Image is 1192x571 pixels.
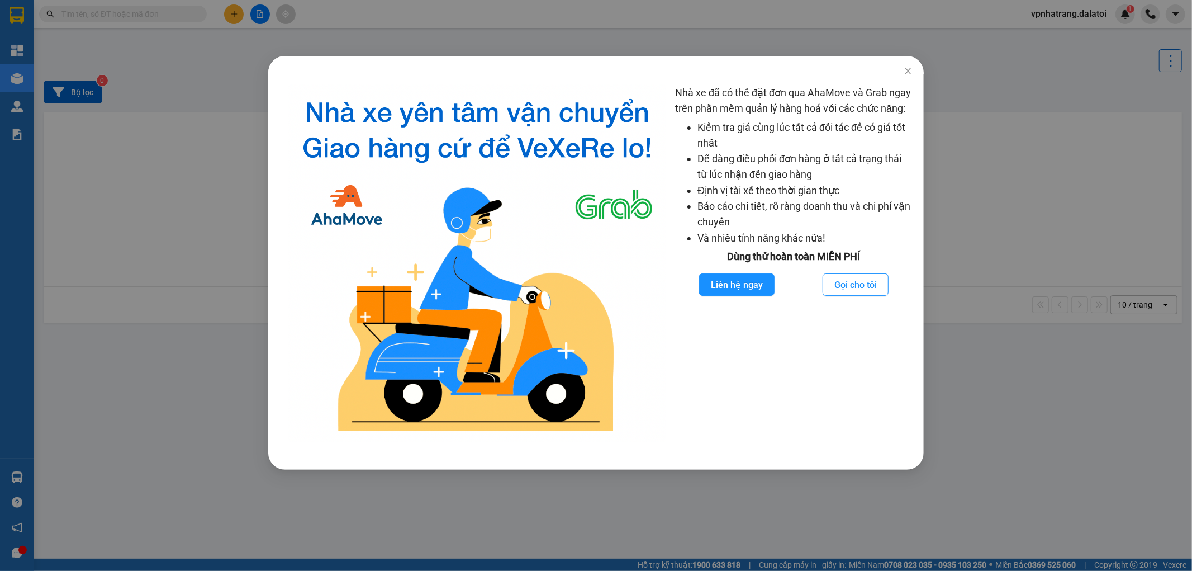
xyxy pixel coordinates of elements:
[834,278,877,292] span: Gọi cho tôi
[288,85,666,442] img: logo
[697,230,913,246] li: Và nhiều tính năng khác nữa!
[711,278,763,292] span: Liên hệ ngay
[697,199,913,230] li: Báo cáo chi tiết, rõ ràng doanh thu và chi phí vận chuyển
[892,56,924,87] button: Close
[697,120,913,152] li: Kiểm tra giá cùng lúc tất cả đối tác để có giá tốt nhất
[823,273,889,296] button: Gọi cho tôi
[675,85,913,442] div: Nhà xe đã có thể đặt đơn qua AhaMove và Grab ngay trên phần mềm quản lý hàng hoá với các chức năng:
[675,249,913,265] div: Dùng thử hoàn toàn MIỄN PHÍ
[697,151,913,183] li: Dễ dàng điều phối đơn hàng ở tất cả trạng thái từ lúc nhận đến giao hàng
[697,183,913,199] li: Định vị tài xế theo thời gian thực
[904,67,913,75] span: close
[699,273,775,296] button: Liên hệ ngay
